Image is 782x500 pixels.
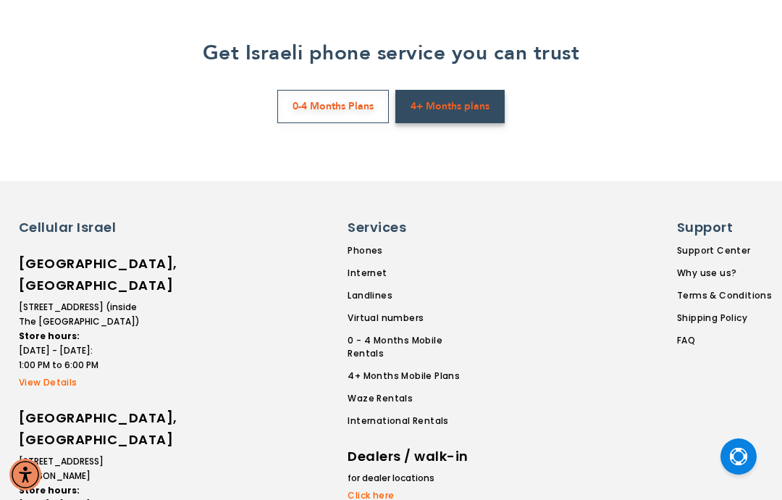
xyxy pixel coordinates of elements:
li: [STREET_ADDRESS] (inside The [GEOGRAPHIC_DATA]) [DATE] - [DATE]: 1:00 PM to 6:00 PM [19,300,142,372]
a: Terms & Conditions [677,289,772,302]
strong: Store hours: [19,484,80,496]
a: Virtual numbers [348,312,479,325]
a: 0 - 4 Months Mobile Rentals [348,334,479,360]
a: 4+ Months Mobile Plans [348,370,479,383]
div: Accessibility Menu [9,459,41,491]
a: View Details [19,376,142,389]
h6: [GEOGRAPHIC_DATA], [GEOGRAPHIC_DATA] [19,407,142,451]
h6: Dealers / walk-in [348,446,471,467]
a: Support Center [677,244,772,257]
h6: Services [348,218,471,237]
a: 0-4 Months Plans [277,90,389,124]
strong: Store hours: [19,330,80,342]
h6: [GEOGRAPHIC_DATA], [GEOGRAPHIC_DATA] [19,253,142,296]
a: FAQ [677,334,772,347]
h3: Get Israeli phone service you can trust [26,39,755,68]
a: Shipping Policy [677,312,772,325]
h6: Cellular Israel [19,218,142,237]
a: Phones [348,244,479,257]
a: Waze Rentals [348,392,479,405]
h6: Support [677,218,763,237]
a: Landlines [348,289,479,302]
a: Why use us? [677,267,772,280]
a: International Rentals [348,414,479,428]
a: 4+ Months plans [395,90,505,124]
li: for dealer locations [348,471,471,486]
a: Internet [348,267,479,280]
